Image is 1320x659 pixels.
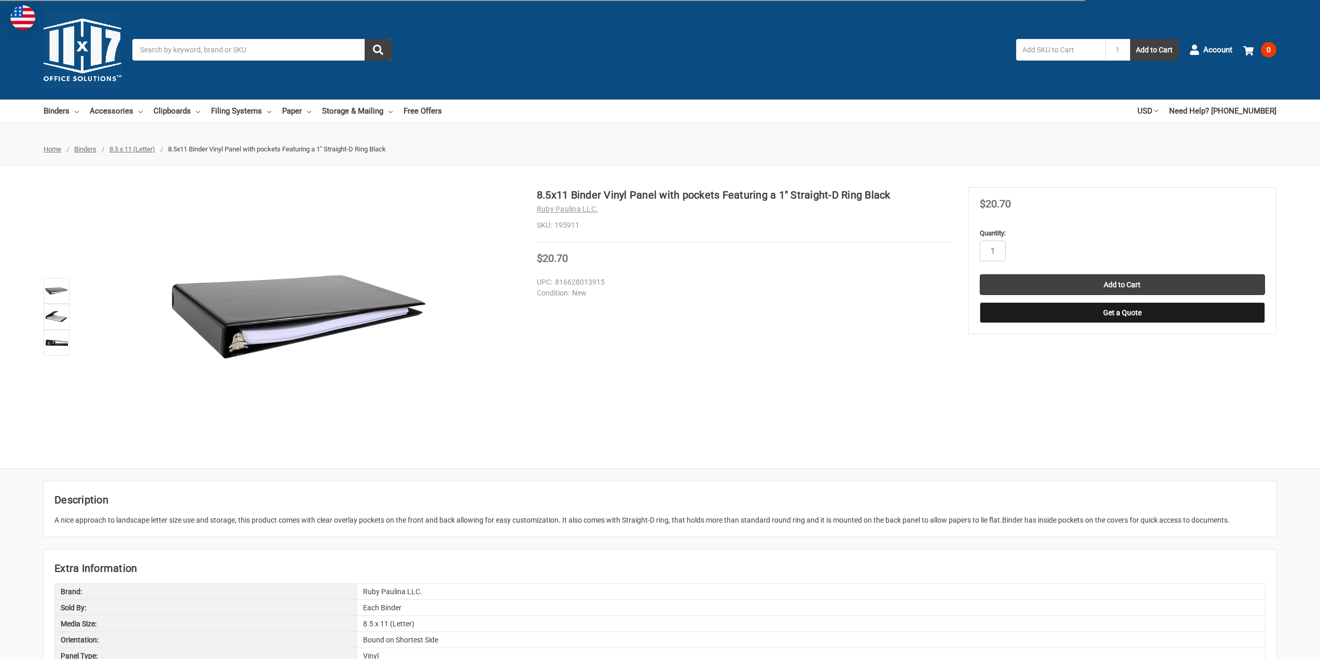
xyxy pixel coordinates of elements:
a: 8.5 x 11 (Letter) [109,145,155,153]
a: 0 [1243,36,1276,63]
div: Sold By: [55,600,357,615]
img: 8.5x11 Binder Vinyl Panel with pockets Featuring a 1" Straight-D Ring Black [45,279,68,302]
dt: Condition: [537,288,569,299]
img: 8.5x11 Binder Vinyl Panel with pockets Featuring a 1" Straight-D Ring Black [169,187,428,446]
a: Home [44,145,61,153]
span: Account [1203,44,1232,56]
span: $20.70 [980,198,1011,210]
img: 8.5x11 Binder Vinyl Panel with pockets Featuring a 1" Straight-D Ring Black [45,305,68,328]
div: Brand: [55,584,357,599]
input: Search by keyword, brand or SKU [132,39,392,61]
a: Ruby Paulina LLC. [537,205,598,213]
div: Orientation: [55,632,357,648]
a: Need Help? [PHONE_NUMBER] [1169,100,1276,122]
dt: UPC: [537,277,552,288]
div: A nice approach to landscape letter size use and storage, this product comes with clear overlay p... [54,515,1266,526]
a: Free Offers [404,100,442,122]
span: 0 [1261,42,1276,58]
a: Binders [44,100,79,122]
a: Clipboards [154,100,200,122]
input: Add SKU to Cart [1016,39,1105,61]
input: Add to Cart [980,274,1265,295]
span: 8.5x11 Binder Vinyl Panel with pockets Featuring a 1" Straight-D Ring Black [168,145,386,153]
a: Accessories [90,100,143,122]
a: USD [1137,100,1158,122]
a: Storage & Mailing [322,100,393,122]
img: 8.5x11 Binder - Vinyl - Black (197911) [45,331,68,354]
img: 11x17.com [44,11,121,89]
dd: 816628013915 [537,277,947,288]
label: Quantity: [980,228,1265,239]
dd: New [537,288,947,299]
button: Add to Cart [1130,39,1178,61]
span: $20.70 [537,252,568,264]
a: Filing Systems [211,100,271,122]
div: 8.5 x 11 (Letter) [357,616,1265,632]
div: Media Size: [55,616,357,632]
dt: SKU: [537,220,552,231]
dd: 195911 [537,220,951,231]
div: Bound on Shortest Side [357,632,1265,648]
a: Binders [74,145,96,153]
h1: 8.5x11 Binder Vinyl Panel with pockets Featuring a 1" Straight-D Ring Black [537,187,951,203]
div: Each Binder [357,600,1265,615]
a: Paper [282,100,311,122]
div: Ruby Paulina LLC. [357,584,1265,599]
h2: Extra Information [54,560,1266,576]
h2: Description [54,492,1266,508]
a: Account [1189,36,1232,63]
img: duty and tax information for United States [10,5,35,30]
button: Get a Quote [980,302,1265,323]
